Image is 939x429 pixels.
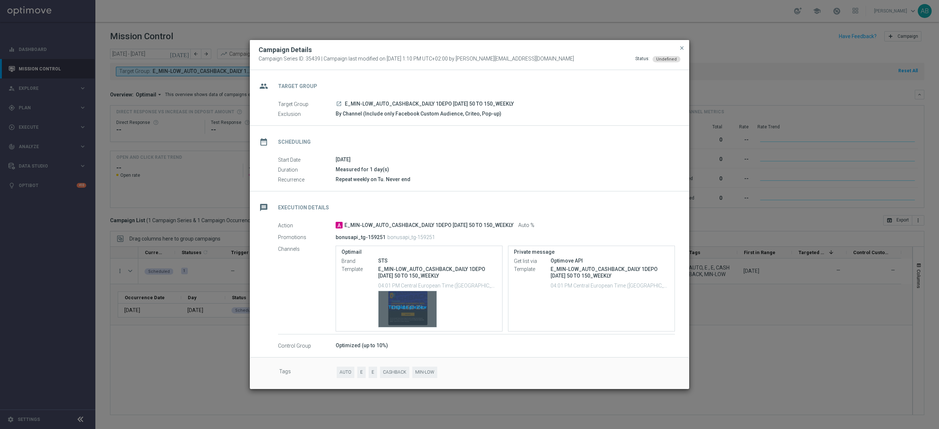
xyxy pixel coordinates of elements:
[653,56,680,62] colored-tag: Undefined
[378,291,437,327] button: Template preview
[344,222,514,229] span: E_MIN-LOW_AUTO_CASHBACK_DAILY 1DEPO [DATE] 50 TO 150_WEEKLY
[336,342,675,349] div: Optimized (up to 10%)
[378,282,497,289] p: 04:01 PM Central European Time (Warsaw) (UTC +02:00)
[278,111,336,117] label: Exclusion
[336,110,675,117] div: By Channel (Include only Facebook Custom Audience, Criteo, Pop-up)
[514,266,551,272] label: Template
[278,101,336,107] label: Target Group
[278,234,336,241] label: Promotions
[336,222,343,228] span: A
[378,257,497,264] div: STS
[551,257,669,264] div: Optimove API
[518,222,534,229] span: Auto %
[278,342,336,349] label: Control Group
[345,101,514,107] span: E_MIN-LOW_AUTO_CASHBACK_DAILY 1DEPO [DATE] 50 TO 150_WEEKLY
[656,57,677,62] span: Undefined
[278,166,336,173] label: Duration
[336,101,342,107] a: launch
[369,367,377,378] span: E
[279,367,337,378] label: Tags
[278,246,336,252] label: Channels
[278,222,336,229] label: Action
[412,367,437,378] span: MIN-LOW
[387,234,435,241] p: bonusapi_tg-159251
[336,234,386,241] p: bonusapi_tg-159251
[278,83,317,90] h2: Target Group
[278,204,329,211] h2: Execution Details
[278,157,336,163] label: Start Date
[379,291,436,327] div: Template preview
[278,139,311,146] h2: Scheduling
[551,266,669,279] p: E_MIN-LOW_AUTO_CASHBACK_DAILY 1DEPO [DATE] 50 TO 150_WEEKLY
[336,156,675,163] div: [DATE]
[380,367,409,378] span: CASHBACK
[357,367,366,378] span: E
[378,266,497,279] p: E_MIN-LOW_AUTO_CASHBACK_DAILY 1DEPO [DATE] 50 TO 150_WEEKLY
[257,135,270,148] i: date_range
[259,45,312,54] h2: Campaign Details
[259,56,574,62] span: Campaign Series ID: 35439 | Campaign last modified on [DATE] 1:10 PM UTC+02:00 by [PERSON_NAME][E...
[337,367,354,378] span: AUTO
[341,249,497,255] label: Optimail
[341,258,378,264] label: Brand
[551,282,669,289] p: 04:01 PM Central European Time ([GEOGRAPHIC_DATA]) (UTC +02:00)
[278,176,336,183] label: Recurrence
[679,45,685,51] span: close
[336,176,675,183] div: Repeat weekly on Tu. Never end
[514,249,669,255] label: Private message
[336,166,675,173] div: Measured for 1 day(s)
[257,80,270,93] i: group
[635,56,650,62] div: Status:
[341,266,378,272] label: Template
[514,258,551,264] label: Get list via
[257,201,270,214] i: message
